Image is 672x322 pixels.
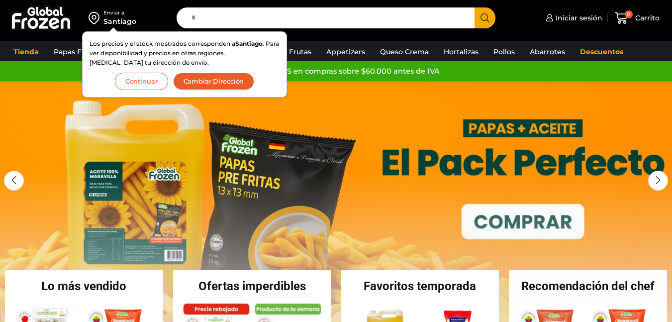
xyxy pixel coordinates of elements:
[115,73,168,90] button: Continuar
[625,10,633,18] span: 0
[633,13,660,23] span: Carrito
[103,16,136,26] div: Santiago
[235,40,263,47] strong: Santiago
[375,42,434,61] a: Queso Crema
[553,13,602,23] span: Iniciar sesión
[488,42,520,61] a: Pollos
[173,73,255,90] button: Cambiar Dirección
[103,9,136,16] div: Enviar a
[4,171,24,191] div: Previous slide
[89,9,103,26] img: address-field-icon.svg
[321,42,370,61] a: Appetizers
[439,42,483,61] a: Hortalizas
[5,280,163,292] h2: Lo más vendido
[173,280,331,292] h2: Ofertas imperdibles
[475,7,495,28] button: Search button
[509,280,667,292] h2: Recomendación del chef
[341,280,499,292] h2: Favoritos temporada
[8,42,44,61] a: Tienda
[648,171,668,191] div: Next slide
[90,39,280,68] p: Los precios y el stock mostrados corresponden a . Para ver disponibilidad y precios en otras regi...
[49,42,102,61] a: Papas Fritas
[575,42,628,61] a: Descuentos
[525,42,570,61] a: Abarrotes
[543,8,602,28] a: Iniciar sesión
[612,6,662,30] a: 0 Carrito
